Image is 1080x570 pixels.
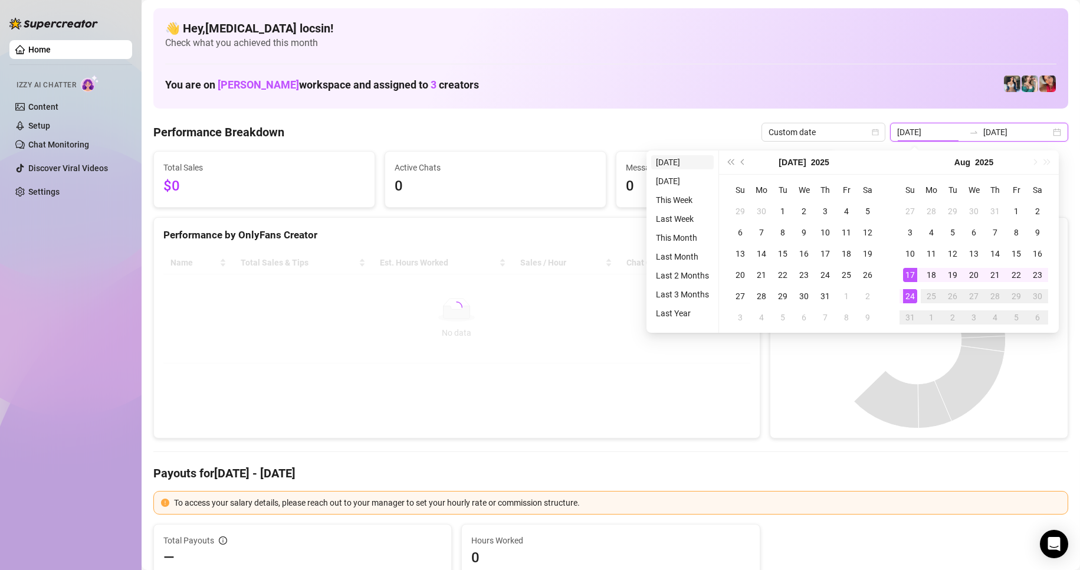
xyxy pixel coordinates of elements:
span: 3 [431,78,436,91]
div: 28 [754,289,769,303]
span: Total Payouts [163,534,214,547]
div: 2 [861,289,875,303]
div: 21 [754,268,769,282]
div: 14 [988,247,1002,261]
div: 1 [924,310,938,325]
button: Previous month (PageUp) [737,150,750,174]
div: 2 [797,204,811,218]
div: 6 [967,225,981,240]
td: 2025-08-08 [836,307,857,328]
td: 2025-08-25 [921,286,942,307]
span: Messages Sent [626,161,828,174]
div: 3 [733,310,747,325]
li: [DATE] [651,155,714,169]
div: 17 [818,247,832,261]
td: 2025-08-01 [836,286,857,307]
div: 30 [1030,289,1045,303]
div: 10 [818,225,832,240]
span: Izzy AI Chatter [17,80,76,91]
th: Su [730,179,751,201]
td: 2025-07-28 [751,286,772,307]
div: 4 [754,310,769,325]
td: 2025-08-01 [1006,201,1027,222]
td: 2025-08-30 [1027,286,1048,307]
div: 19 [861,247,875,261]
td: 2025-08-05 [772,307,793,328]
td: 2025-07-22 [772,264,793,286]
td: 2025-07-20 [730,264,751,286]
div: 7 [754,225,769,240]
td: 2025-08-22 [1006,264,1027,286]
td: 2025-07-19 [857,243,878,264]
div: 23 [797,268,811,282]
a: Home [28,45,51,54]
span: Custom date [769,123,878,141]
span: 0 [626,175,828,198]
td: 2025-07-30 [793,286,815,307]
h4: Performance Breakdown [153,124,284,140]
th: Sa [857,179,878,201]
div: 8 [776,225,790,240]
li: This Month [651,231,714,245]
td: 2025-08-10 [900,243,921,264]
div: 8 [1009,225,1023,240]
div: 5 [946,225,960,240]
td: 2025-07-31 [984,201,1006,222]
div: 20 [733,268,747,282]
div: 4 [839,204,854,218]
div: 18 [924,268,938,282]
td: 2025-07-11 [836,222,857,243]
input: Start date [897,126,964,139]
div: 2 [946,310,960,325]
td: 2025-08-15 [1006,243,1027,264]
div: To access your salary details, please reach out to your manager to set your hourly rate or commis... [174,496,1061,509]
div: 12 [946,247,960,261]
div: 1 [776,204,790,218]
div: 27 [967,289,981,303]
div: 28 [924,204,938,218]
div: 3 [903,225,917,240]
td: 2025-08-20 [963,264,984,286]
td: 2025-07-07 [751,222,772,243]
div: 6 [797,310,811,325]
span: $0 [163,175,365,198]
li: Last Month [651,250,714,264]
span: [PERSON_NAME] [218,78,299,91]
td: 2025-07-13 [730,243,751,264]
span: Hours Worked [471,534,750,547]
div: 5 [1009,310,1023,325]
button: Choose a year [975,150,993,174]
td: 2025-09-04 [984,307,1006,328]
td: 2025-08-02 [857,286,878,307]
td: 2025-07-25 [836,264,857,286]
div: 15 [1009,247,1023,261]
td: 2025-08-11 [921,243,942,264]
h4: 👋 Hey, [MEDICAL_DATA] locsin ! [165,20,1056,37]
div: 9 [797,225,811,240]
button: Choose a month [779,150,806,174]
div: 8 [839,310,854,325]
a: Setup [28,121,50,130]
div: 30 [797,289,811,303]
td: 2025-07-17 [815,243,836,264]
h4: Payouts for [DATE] - [DATE] [153,465,1068,481]
div: 26 [946,289,960,303]
li: Last 3 Months [651,287,714,302]
td: 2025-07-06 [730,222,751,243]
span: calendar [872,129,879,136]
div: 29 [776,289,790,303]
li: This Week [651,193,714,207]
td: 2025-07-01 [772,201,793,222]
div: 6 [733,225,747,240]
button: Choose a year [811,150,829,174]
span: exclamation-circle [161,499,169,507]
th: Tu [772,179,793,201]
td: 2025-07-03 [815,201,836,222]
td: 2025-08-06 [793,307,815,328]
td: 2025-08-04 [921,222,942,243]
div: 20 [967,268,981,282]
span: to [969,127,979,137]
span: loading [448,299,465,316]
td: 2025-08-12 [942,243,963,264]
td: 2025-09-03 [963,307,984,328]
